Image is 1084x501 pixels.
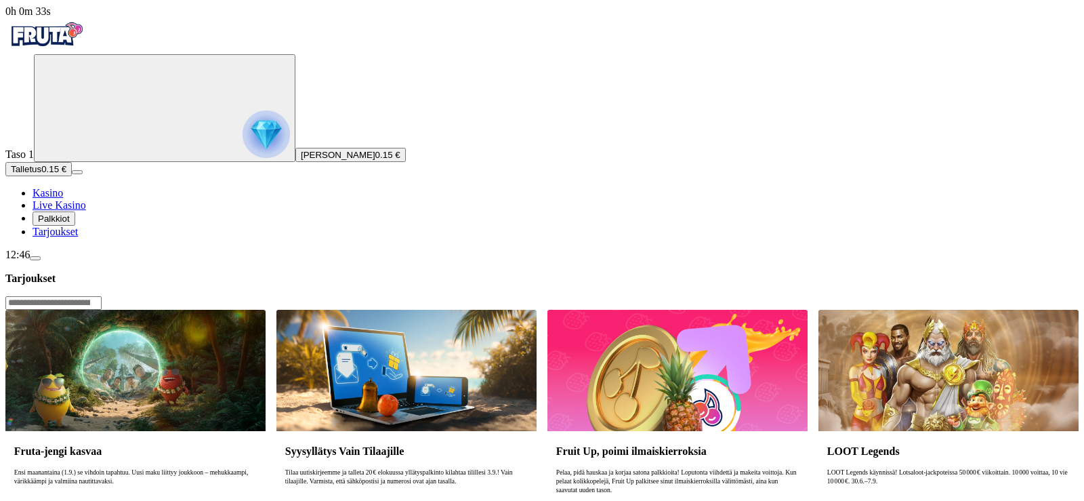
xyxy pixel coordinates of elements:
[72,170,83,174] button: menu
[38,214,70,224] span: Palkkiot
[276,310,537,431] img: Syysyllätys Vain Tilaajille
[5,187,1079,238] nav: Main menu
[295,148,406,162] button: [PERSON_NAME]0.15 €
[33,187,63,199] a: Kasino
[301,150,375,160] span: [PERSON_NAME]
[5,42,87,54] a: Fruta
[5,310,266,431] img: Fruta-jengi kasvaa
[33,226,78,237] a: Tarjoukset
[14,445,257,458] h3: Fruta-jengi kasvaa
[5,18,1079,238] nav: Primary
[547,310,808,431] img: Fruit Up, poimi ilmaiskierroksia
[375,150,400,160] span: 0.15 €
[33,199,86,211] a: Live Kasino
[5,5,51,17] span: user session time
[5,272,1079,285] h3: Tarjoukset
[827,445,1070,458] h3: LOOT Legends
[11,164,41,174] span: Talletus
[30,256,41,260] button: menu
[818,310,1079,431] img: LOOT Legends
[556,445,799,458] h3: Fruit Up, poimi ilmaiskierroksia
[5,296,102,310] input: Search
[5,162,72,176] button: Talletusplus icon0.15 €
[285,445,528,458] h3: Syysyllätys Vain Tilaajille
[41,164,66,174] span: 0.15 €
[5,249,30,260] span: 12:46
[33,212,75,226] button: Palkkiot
[5,18,87,52] img: Fruta
[243,111,290,158] img: reward progress
[5,148,34,160] span: Taso 1
[34,54,295,162] button: reward progress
